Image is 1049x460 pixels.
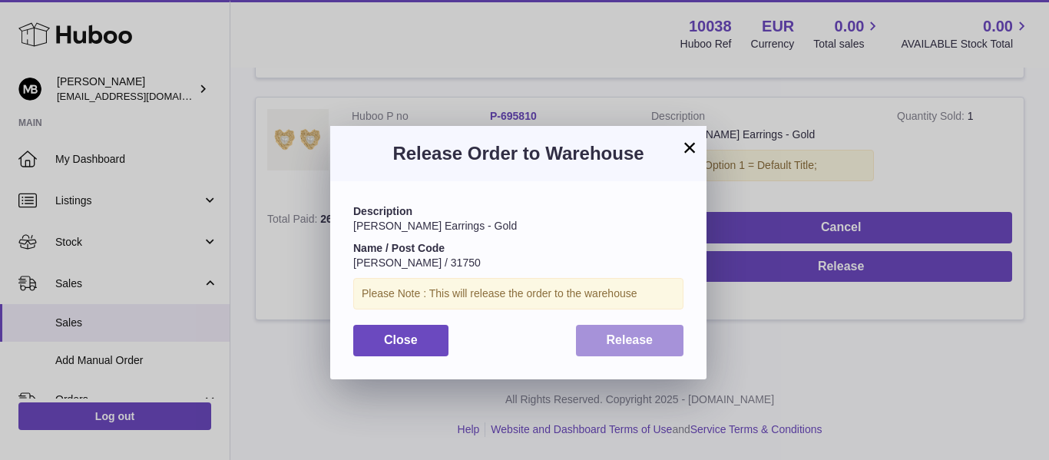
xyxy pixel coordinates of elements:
strong: Name / Post Code [353,242,445,254]
span: [PERSON_NAME] Earrings - Gold [353,220,517,232]
span: Release [607,333,654,346]
button: Close [353,325,448,356]
strong: Description [353,205,412,217]
h3: Release Order to Warehouse [353,141,683,166]
button: × [680,138,699,157]
span: Close [384,333,418,346]
button: Release [576,325,684,356]
span: [PERSON_NAME] / 31750 [353,256,481,269]
div: Please Note : This will release the order to the warehouse [353,278,683,309]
